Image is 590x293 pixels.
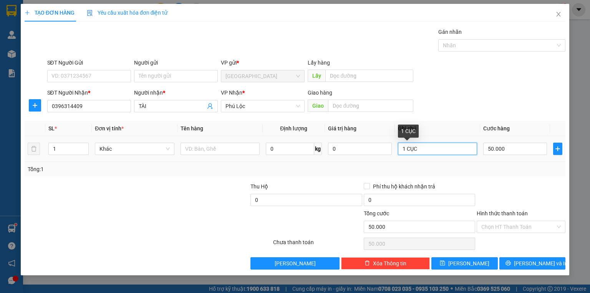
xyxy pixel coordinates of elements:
span: Giao [308,100,328,112]
span: Thu Hộ [250,183,268,190]
span: environment [44,18,50,25]
span: save [440,260,445,266]
b: Nhà Xe Hà My [44,5,102,15]
li: 0946 508 595 [3,27,146,36]
span: [PERSON_NAME] [448,259,489,268]
button: plus [553,143,562,155]
span: plus [554,146,562,152]
label: Gán nhãn [438,29,462,35]
input: VD: Bàn, Ghế [181,143,260,155]
b: GỬI : [GEOGRAPHIC_DATA] [3,48,133,61]
span: Xóa Thông tin [373,259,406,268]
span: Phú Lộc [225,100,300,112]
span: plus [25,10,30,15]
span: Cước hàng [483,125,510,132]
div: 1 CỤC [398,125,419,138]
span: Giao hàng [308,90,332,96]
span: kg [314,143,322,155]
button: delete [28,143,40,155]
img: icon [87,10,93,16]
span: SL [48,125,55,132]
button: Close [548,4,569,25]
input: Dọc đường [325,70,413,82]
button: [PERSON_NAME] [250,257,339,270]
span: Lấy [308,70,325,82]
button: save[PERSON_NAME] [431,257,498,270]
div: Chưa thanh toán [272,238,363,251]
span: Tên hàng [181,125,203,132]
span: Khác [99,143,169,155]
span: [PERSON_NAME] [275,259,316,268]
div: Người nhận [134,88,218,97]
span: delete [365,260,370,266]
li: 995 [PERSON_NAME] [3,17,146,27]
span: Phí thu hộ khách nhận trả [370,182,438,191]
label: Hình thức thanh toán [477,210,528,216]
div: Tổng: 1 [28,165,228,173]
div: Người gửi [134,58,218,67]
span: Đơn vị tính [95,125,124,132]
div: SĐT Người Gửi [47,58,131,67]
span: TẠO ĐƠN HÀNG [25,10,75,16]
span: phone [44,28,50,34]
span: user-add [207,103,213,109]
input: Dọc đường [328,100,413,112]
span: Sài Gòn [225,70,300,82]
span: Định lượng [280,125,307,132]
span: plus [29,102,41,108]
button: deleteXóa Thông tin [341,257,430,270]
span: printer [505,260,511,266]
div: SĐT Người Nhận [47,88,131,97]
span: VP Nhận [221,90,242,96]
span: Lấy hàng [308,60,330,66]
input: 0 [328,143,392,155]
button: printer[PERSON_NAME] và In [499,257,566,270]
button: plus [29,99,41,112]
div: VP gửi [221,58,305,67]
span: Tổng cước [364,210,389,216]
span: Giá trị hàng [328,125,356,132]
span: [PERSON_NAME] và In [514,259,568,268]
th: Ghi chú [395,121,480,136]
span: Yêu cầu xuất hóa đơn điện tử [87,10,168,16]
input: Ghi Chú [398,143,477,155]
span: close [555,11,562,17]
